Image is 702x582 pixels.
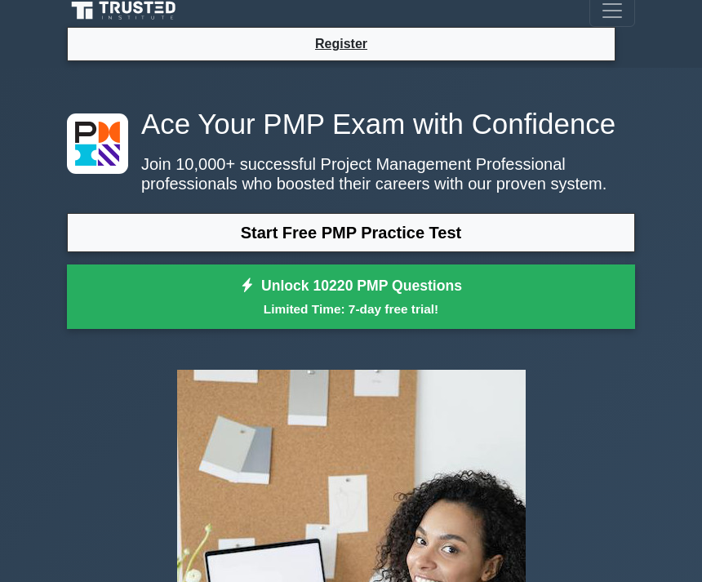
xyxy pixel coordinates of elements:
[67,154,635,193] p: Join 10,000+ successful Project Management Professional professionals who boosted their careers w...
[67,264,635,330] a: Unlock 10220 PMP QuestionsLimited Time: 7-day free trial!
[67,107,635,141] h1: Ace Your PMP Exam with Confidence
[305,33,377,54] a: Register
[87,300,615,318] small: Limited Time: 7-day free trial!
[67,213,635,252] a: Start Free PMP Practice Test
